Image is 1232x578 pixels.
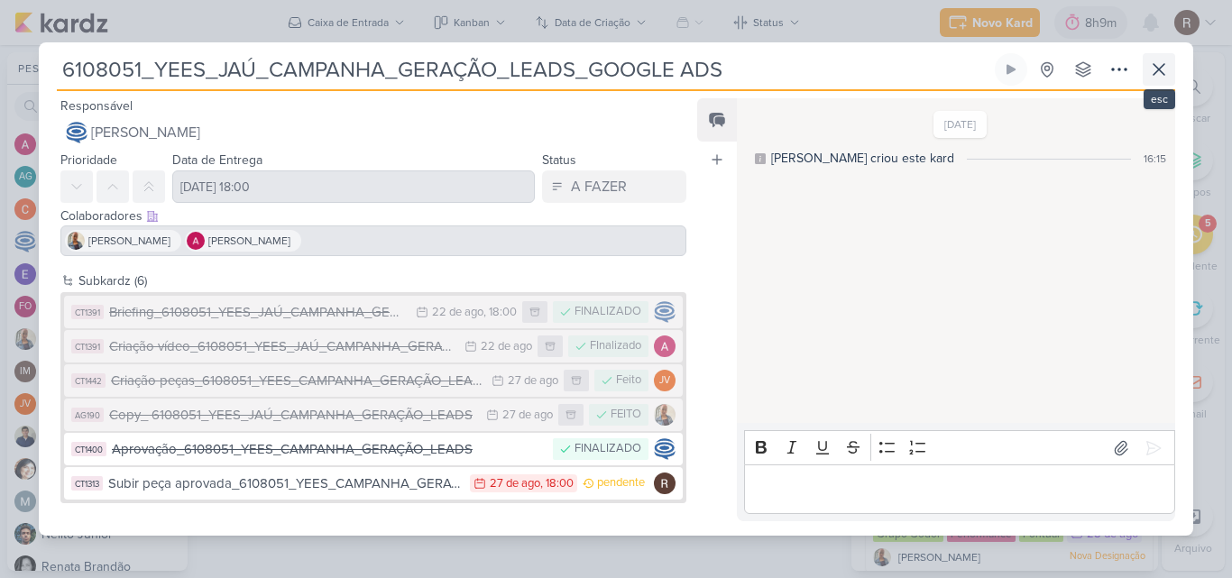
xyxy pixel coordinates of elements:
[60,206,686,225] div: Colaboradores
[109,405,477,426] div: Copy_ 6108051_YEES_JAÚ_CAMPANHA_GERAÇÃO_LEADS
[60,98,133,114] label: Responsável
[109,336,455,357] div: Criação vídeo_6108051_YEES_JAÚ_CAMPANHA_GERAÇÃO_LEADS
[88,233,170,249] span: [PERSON_NAME]
[172,170,535,203] input: Select a date
[542,152,576,168] label: Status
[590,337,641,355] div: FInalizado
[502,409,553,421] div: 27 de ago
[481,341,532,353] div: 22 de ago
[575,440,641,458] div: FINALIZADO
[1144,89,1175,109] div: esc
[112,439,544,460] div: Aprovação_6108051_YEES_CAMPANHA_GERAÇÃO_LEADS
[1144,151,1166,167] div: 16:15
[71,373,106,388] div: CT1442
[60,116,686,149] button: [PERSON_NAME]
[654,404,676,426] img: Iara Santos
[654,335,676,357] img: Alessandra Gomes
[71,476,103,491] div: CT1313
[78,271,686,290] div: Subkardz (6)
[654,370,676,391] div: Joney Viana
[540,478,574,490] div: , 18:00
[64,467,683,500] button: CT1313 Subir peça aprovada_6108051_YEES_CAMPANHA_GERAÇÃO_LEADS 27 de ago , 18:00 pendente
[744,430,1175,465] div: Editor toolbar
[483,307,517,318] div: , 18:00
[64,330,683,362] button: CT1391 Criação vídeo_6108051_YEES_JAÚ_CAMPANHA_GERAÇÃO_LEADS 22 de ago FInalizado
[575,303,641,321] div: FINALIZADO
[111,371,483,391] div: Criação peças_6108051_YEES_CAMPANHA_GERAÇÃO_LEADS
[208,233,290,249] span: [PERSON_NAME]
[654,301,676,323] img: Caroline Traven De Andrade
[508,375,558,387] div: 27 de ago
[771,149,954,168] div: [PERSON_NAME] criou este kard
[744,464,1175,514] div: Editor editing area: main
[67,232,85,250] img: Iara Santos
[109,302,407,323] div: Briefing_6108051_YEES_JAÚ_CAMPANHA_GERAÇÃO_LEADS
[60,152,117,168] label: Prioridade
[64,364,683,397] button: CT1442 Criação peças_6108051_YEES_CAMPANHA_GERAÇÃO_LEADS 27 de ago Feito JV
[108,473,461,494] div: Subir peça aprovada_6108051_YEES_CAMPANHA_GERAÇÃO_LEADS
[71,305,104,319] div: CT1391
[432,307,483,318] div: 22 de ago
[57,53,991,86] input: Kard Sem Título
[71,339,104,353] div: CT1391
[187,232,205,250] img: Alessandra Gomes
[66,122,87,143] img: Caroline Traven De Andrade
[64,433,683,465] button: CT1400 Aprovação_6108051_YEES_CAMPANHA_GERAÇÃO_LEADS FINALIZADO
[654,438,676,460] img: Caroline Traven De Andrade
[64,296,683,328] button: CT1391 Briefing_6108051_YEES_JAÚ_CAMPANHA_GERAÇÃO_LEADS 22 de ago , 18:00 FINALIZADO
[490,478,540,490] div: 27 de ago
[611,406,641,424] div: FEITO
[659,376,670,386] p: JV
[91,122,200,143] span: [PERSON_NAME]
[64,399,683,431] button: AG190 Copy_ 6108051_YEES_JAÚ_CAMPANHA_GERAÇÃO_LEADS 27 de ago FEITO
[542,170,686,203] button: A FAZER
[172,152,262,168] label: Data de Entrega
[71,408,104,422] div: AG190
[654,472,676,494] img: Rafael Dornelles
[1004,62,1018,77] div: Ligar relógio
[71,442,106,456] div: CT1400
[571,176,627,197] div: A FAZER
[616,372,641,390] div: Feito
